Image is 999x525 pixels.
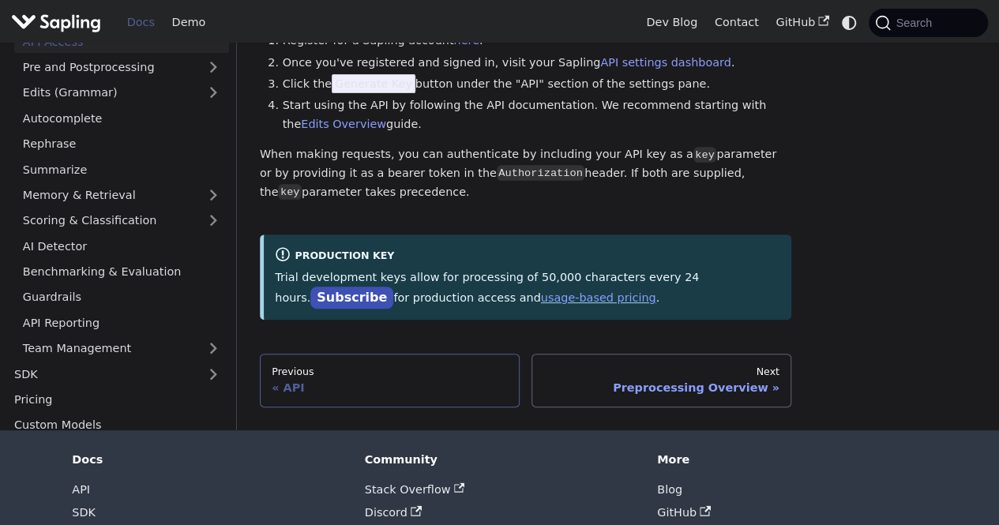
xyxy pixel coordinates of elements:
a: PreviousAPI [260,354,520,407]
a: GitHub [657,506,711,519]
span: Generate Key [332,74,415,93]
a: Discord [365,506,422,519]
a: Contact [706,10,768,35]
p: Trial development keys allow for processing of 50,000 characters every 24 hours. for production a... [275,268,780,308]
code: key [278,184,301,200]
a: API settings dashboard [600,56,730,69]
li: Click the button under the "API" section of the settings pane. [283,75,792,94]
code: key [693,147,716,163]
a: API [72,483,90,496]
a: Sapling.aiSapling.ai [11,11,107,34]
a: Team Management [14,336,229,359]
p: When making requests, you can authenticate by including your API key as a parameter or by providi... [260,145,791,201]
a: Rephrase [14,132,229,155]
a: API Reporting [14,311,229,334]
a: Docs [118,10,163,35]
a: Pre and Postprocessing [14,55,229,78]
a: Demo [163,10,214,35]
li: Once you've registered and signed in, visit your Sapling . [283,54,792,73]
nav: Docs pages [260,354,791,407]
a: NextPreprocessing Overview [531,354,791,407]
a: AI Detector [14,234,229,257]
button: Search (Command+K) [869,9,987,37]
a: Scoring & Classification [14,209,229,232]
a: Summarize [14,158,229,181]
a: Pricing [6,388,229,411]
a: SDK [6,362,197,385]
div: Docs [72,452,342,467]
img: Sapling.ai [11,11,101,34]
a: SDK [72,506,96,519]
a: Dev Blog [637,10,705,35]
div: API [272,381,508,395]
a: Autocomplete [14,107,229,129]
li: Start using the API by following the API documentation. We recommend starting with the guide. [283,96,792,134]
div: Preprocessing Overview [543,381,779,395]
code: Authorization [497,165,584,181]
a: Edits Overview [301,118,386,130]
button: Switch between dark and light mode (currently system mode) [838,11,861,34]
div: Next [543,366,779,378]
a: GitHub [767,10,837,35]
a: Guardrails [14,286,229,309]
button: Expand sidebar category 'SDK' [197,362,229,385]
div: More [657,452,927,467]
a: Stack Overflow [365,483,464,496]
div: Community [365,452,635,467]
a: Memory & Retrieval [14,183,229,206]
a: Blog [657,483,682,496]
a: Edits (Grammar) [14,81,229,104]
a: Benchmarking & Evaluation [14,260,229,283]
div: Production Key [275,246,780,265]
span: Search [891,17,941,29]
a: usage-based pricing [541,291,656,304]
a: Subscribe [310,287,393,309]
div: Previous [272,366,508,378]
a: Custom Models [6,414,229,437]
